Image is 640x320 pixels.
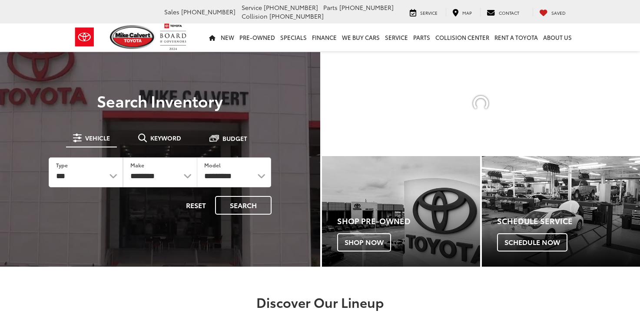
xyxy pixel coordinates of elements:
div: Toyota [482,156,640,267]
h4: Shop Pre-Owned [337,217,480,225]
h2: Discover Our Lineup [14,295,627,309]
label: Type [56,161,68,169]
span: Service [420,10,438,16]
span: Schedule Now [497,233,567,251]
span: Vehicle [85,135,110,141]
span: Map [462,10,472,16]
button: Reset [179,196,213,215]
span: Collision [242,12,268,20]
img: Toyota [68,23,101,51]
a: Collision Center [433,23,492,51]
a: Home [206,23,218,51]
a: Pre-Owned [237,23,278,51]
a: Service [382,23,411,51]
span: Shop Now [337,233,391,251]
button: Search [215,196,272,215]
span: [PHONE_NUMBER] [339,3,394,12]
span: Budget [222,135,247,141]
span: [PHONE_NUMBER] [269,12,324,20]
span: Contact [499,10,519,16]
a: Service [403,8,444,16]
span: [PHONE_NUMBER] [181,7,235,16]
a: Schedule Service Schedule Now [482,156,640,267]
label: Make [130,161,144,169]
a: Specials [278,23,309,51]
a: Parts [411,23,433,51]
span: Parts [323,3,338,12]
span: Keyword [150,135,181,141]
a: Rent a Toyota [492,23,541,51]
a: Shop Pre-Owned Shop Now [322,156,480,267]
span: Service [242,3,262,12]
span: Saved [551,10,566,16]
a: WE BUY CARS [339,23,382,51]
h3: Search Inventory [36,92,284,109]
span: Sales [164,7,179,16]
a: New [218,23,237,51]
span: [PHONE_NUMBER] [264,3,318,12]
h4: Schedule Service [497,217,640,225]
a: Contact [480,8,526,16]
a: Map [446,8,478,16]
a: About Us [541,23,574,51]
div: Toyota [322,156,480,267]
img: Mike Calvert Toyota [110,25,156,49]
label: Model [204,161,221,169]
a: Finance [309,23,339,51]
a: My Saved Vehicles [533,8,572,16]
